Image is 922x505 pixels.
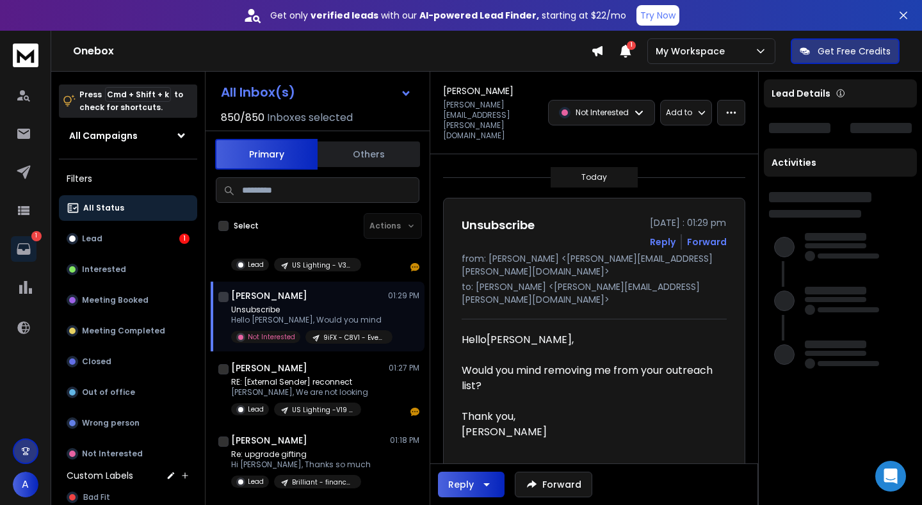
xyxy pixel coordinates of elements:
p: [DATE] : 01:29 pm [650,216,727,229]
p: from: [PERSON_NAME] <[PERSON_NAME][EMAIL_ADDRESS][PERSON_NAME][DOMAIN_NAME]> [462,252,727,278]
strong: AI-powered Lead Finder, [419,9,539,22]
button: Meeting Completed [59,318,197,344]
button: Out of office [59,380,197,405]
p: [PERSON_NAME], We are not looking [231,387,368,397]
h1: [PERSON_NAME] [443,84,514,97]
p: Not Interested [248,332,295,342]
div: Forward [687,236,727,248]
a: 1 [11,236,36,262]
button: All Campaigns [59,123,197,148]
p: Add to [666,108,692,118]
div: Hello , [462,332,716,348]
p: Re: upgrade gifting [231,449,371,460]
p: Lead [248,405,264,414]
button: Primary [215,139,318,170]
p: Out of office [82,387,135,397]
button: Reply [650,236,675,248]
button: Not Interested [59,441,197,467]
button: Wrong person [59,410,197,436]
h1: Onebox [73,44,591,59]
p: Press to check for shortcuts. [79,88,183,114]
h3: Filters [59,170,197,188]
strong: verified leads [311,9,378,22]
p: 1 [31,231,42,241]
h1: All Campaigns [69,129,138,142]
p: Lead Details [772,87,830,100]
img: logo [13,44,38,67]
p: Unsubscribe [231,305,385,315]
label: Select [234,221,259,231]
h1: [PERSON_NAME] [231,289,307,302]
div: Reply [448,478,474,491]
p: Lead [82,234,102,244]
div: Activities [764,148,917,177]
p: Not Interested [576,108,629,118]
button: Meeting Booked [59,287,197,313]
p: Closed [82,357,111,367]
button: All Inbox(s) [211,79,422,105]
span: [PERSON_NAME] [462,424,547,439]
h3: Inboxes selected [267,110,353,125]
h1: Unsubscribe [462,216,535,234]
p: Try Now [640,9,675,22]
h1: [PERSON_NAME] [231,362,307,374]
button: Get Free Credits [791,38,900,64]
p: Not Interested [82,449,143,459]
button: Try Now [636,5,679,26]
p: Today [581,172,607,182]
p: Brilliant - finance open target VC-PE messaging [292,477,353,487]
p: Interested [82,264,126,275]
button: Interested [59,257,197,282]
p: Lead [248,477,264,486]
p: 01:27 PM [389,363,419,373]
button: Reply [438,472,505,497]
span: Cmd + Shift + k [105,87,171,102]
span: 1 [627,41,636,50]
p: Meeting Completed [82,326,165,336]
p: to: [PERSON_NAME] <[PERSON_NAME][EMAIL_ADDRESS][PERSON_NAME][DOMAIN_NAME]> [462,280,727,306]
p: Get Free Credits [818,45,891,58]
p: US Lighting - V39 Messaging > Savings 2025 - Industry: open - [PERSON_NAME] [292,261,353,270]
div: 1 [179,234,190,244]
p: [PERSON_NAME][EMAIL_ADDRESS][PERSON_NAME][DOMAIN_NAME] [443,100,540,141]
p: Hi [PERSON_NAME], Thanks so much [231,460,371,470]
h1: All Inbox(s) [221,86,295,99]
p: 01:18 PM [390,435,419,445]
p: Meeting Booked [82,295,149,305]
button: A [13,472,38,497]
p: My Workspace [656,45,730,58]
span: 850 / 850 [221,110,264,125]
button: Others [318,140,420,168]
p: Wrong person [82,418,140,428]
div: Open Intercom Messenger [875,461,906,492]
h3: Custom Labels [67,469,133,482]
div: Thank you, [462,409,716,424]
button: Closed [59,349,197,374]
button: Forward [515,472,592,497]
span: Bad Fit [83,492,110,502]
p: Lead [248,260,264,269]
p: All Status [83,203,124,213]
span: [PERSON_NAME] [487,332,572,347]
button: Lead1 [59,226,197,252]
h1: [PERSON_NAME] [231,434,307,447]
p: Hello [PERSON_NAME], Would you mind [231,315,385,325]
button: All Status [59,195,197,221]
p: 9iFX - C8V1 - Event Marketing Titles [323,333,385,342]
div: Would you mind removing me from your outreach list? [462,363,716,394]
p: 01:29 PM [388,291,419,301]
p: Get only with our starting at $22/mo [270,9,626,22]
p: US Lighting -V19 Messaging - Cold Lead Retarget - [PERSON_NAME] [292,405,353,415]
p: RE: [External Sender] reconnect [231,377,368,387]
